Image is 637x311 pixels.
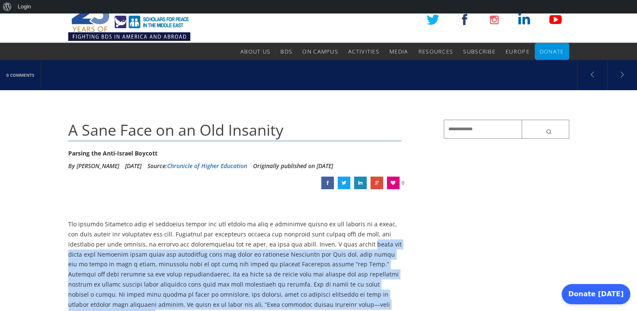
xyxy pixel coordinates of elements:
[348,43,379,60] a: Activities
[280,43,292,60] a: BDS
[321,177,334,189] a: A Sane Face on an Old Insanity
[167,162,247,170] a: Chronicle of Higher Education
[540,43,564,60] a: Donate
[540,48,564,55] span: Donate
[354,177,367,189] a: A Sane Face on an Old Insanity
[302,48,338,55] span: On Campus
[68,120,283,140] span: A Sane Face on an Old Insanity
[280,48,292,55] span: BDS
[68,160,119,172] li: By [PERSON_NAME]
[389,43,408,60] a: Media
[68,220,72,228] span: T
[418,43,453,60] a: Resources
[302,43,338,60] a: On Campus
[240,48,270,55] span: About Us
[418,48,453,55] span: Resources
[402,177,404,189] span: 0
[338,177,350,189] a: A Sane Face on an Old Insanity
[389,48,408,55] span: Media
[506,48,530,55] span: Europe
[463,43,496,60] a: Subscribe
[125,160,141,172] li: [DATE]
[253,160,333,172] li: Originally published on [DATE]
[370,177,383,189] a: A Sane Face on an Old Insanity
[506,43,530,60] a: Europe
[463,48,496,55] span: Subscribe
[147,160,247,172] div: Source:
[240,43,270,60] a: About Us
[348,48,379,55] span: Activities
[68,147,402,160] div: Parsing the Anti-Israel Boycott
